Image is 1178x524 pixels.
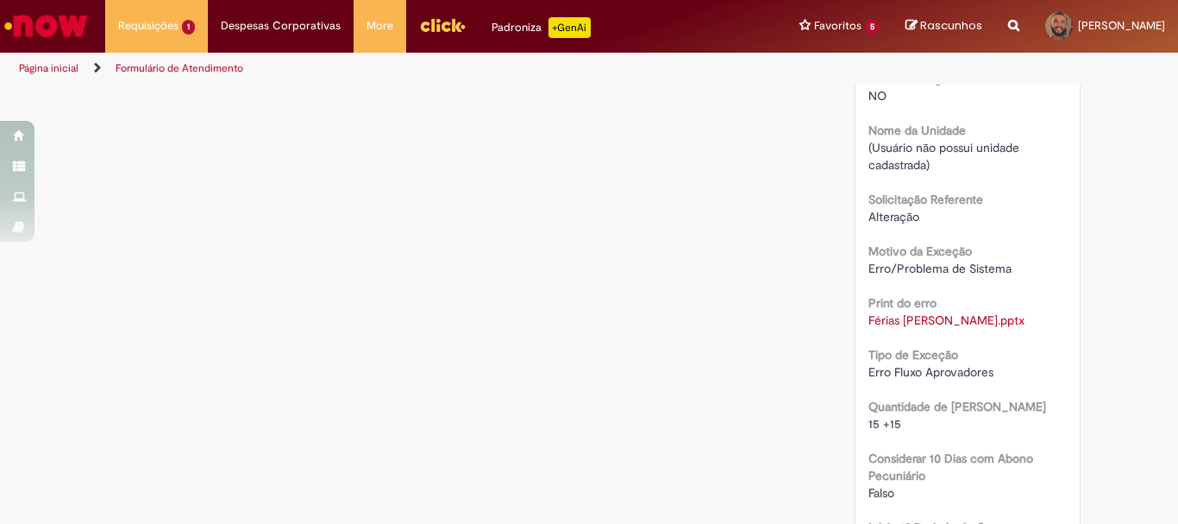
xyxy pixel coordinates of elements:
span: 1 [182,20,195,35]
ul: Trilhas de página [13,53,773,85]
span: Favoritos [814,17,862,35]
b: Quantidade de [PERSON_NAME] [868,399,1046,414]
span: Requisições [118,17,179,35]
img: click_logo_yellow_360x200.png [419,12,466,38]
b: Considerar 10 Dias com Abono Pecuniário [868,451,1033,483]
a: Formulário de Atendimento [116,61,243,75]
b: Solicitação Referente [868,192,983,207]
a: Rascunhos [905,18,982,35]
b: Nome da Regional / GEO [868,71,1004,86]
span: Despesas Corporativas [221,17,341,35]
b: Tipo de Exceção [868,347,958,363]
span: NO [868,88,887,104]
span: [PERSON_NAME] [1078,18,1165,33]
span: Alteração [868,209,919,224]
span: More [367,17,393,35]
b: Print do erro [868,295,937,311]
span: Erro Fluxo Aprovadores [868,364,993,380]
b: Motivo da Exceção [868,243,972,259]
b: Nome da Unidade [868,123,966,138]
span: (Usuário não possui unidade cadastrada) [868,140,1023,173]
span: 15 +15 [868,416,901,432]
p: +GenAi [548,17,591,38]
div: Padroniza [492,17,591,38]
span: Erro/Problema de Sistema [868,261,1012,276]
img: ServiceNow [2,9,91,43]
a: Download de Férias Alan.pptx [868,313,1024,328]
span: Falso [868,485,894,501]
span: 5 [865,20,880,35]
span: Rascunhos [920,17,982,34]
a: Página inicial [19,61,78,75]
